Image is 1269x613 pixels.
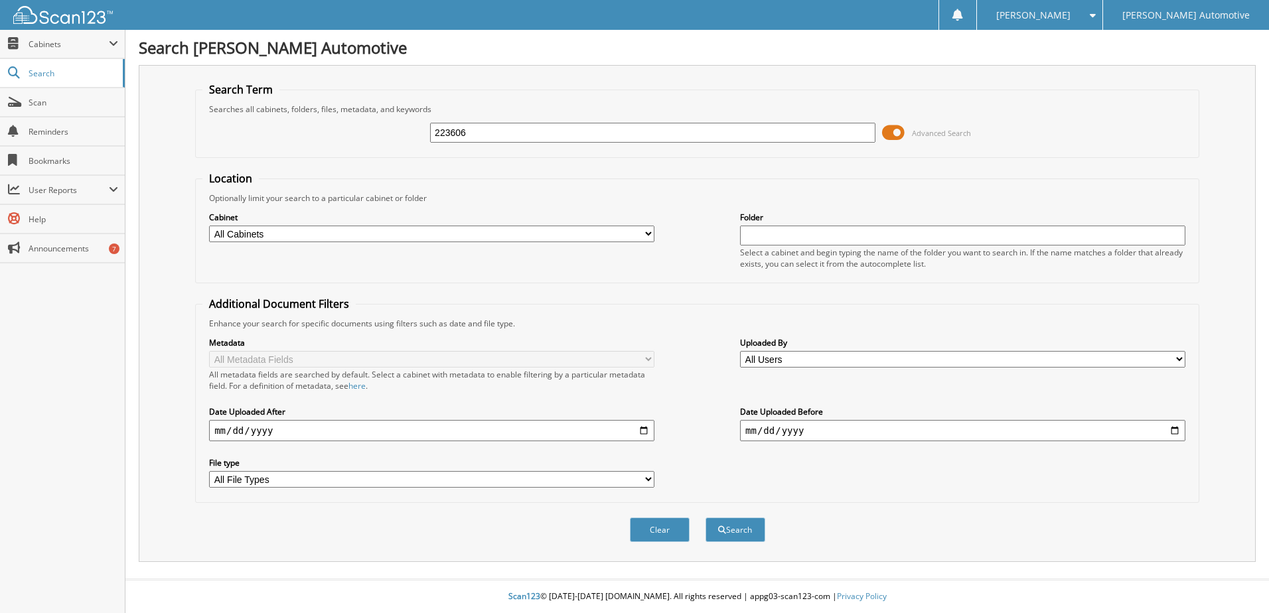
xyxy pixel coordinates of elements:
label: Date Uploaded Before [740,406,1185,417]
span: [PERSON_NAME] [996,11,1071,19]
label: Metadata [209,337,654,348]
img: scan123-logo-white.svg [13,6,113,24]
a: here [348,380,366,391]
label: Uploaded By [740,337,1185,348]
button: Search [706,517,765,542]
div: © [DATE]-[DATE] [DOMAIN_NAME]. All rights reserved | appg03-scan123-com | [125,580,1269,613]
div: 7 [109,243,119,254]
input: end [740,420,1185,441]
input: start [209,420,654,441]
label: Cabinet [209,212,654,223]
label: Date Uploaded After [209,406,654,417]
span: User Reports [29,184,109,196]
span: Search [29,68,116,79]
span: [PERSON_NAME] Automotive [1122,11,1250,19]
legend: Search Term [202,82,279,97]
span: Announcements [29,243,118,254]
a: Privacy Policy [837,590,887,602]
span: Scan [29,97,118,108]
div: Enhance your search for specific documents using filters such as date and file type. [202,318,1192,329]
label: Folder [740,212,1185,223]
div: All metadata fields are searched by default. Select a cabinet with metadata to enable filtering b... [209,369,654,391]
legend: Location [202,171,259,186]
legend: Additional Document Filters [202,297,356,311]
button: Clear [630,517,690,542]
div: Searches all cabinets, folders, files, metadata, and keywords [202,103,1192,115]
div: Select a cabinet and begin typing the name of the folder you want to search in. If the name match... [740,247,1185,269]
span: Help [29,214,118,225]
span: Cabinets [29,38,109,50]
span: Bookmarks [29,155,118,167]
span: Scan123 [508,590,540,602]
div: Optionally limit your search to a particular cabinet or folder [202,192,1192,204]
label: File type [209,457,654,468]
span: Reminders [29,126,118,137]
h1: Search [PERSON_NAME] Automotive [139,36,1256,58]
span: Advanced Search [912,128,971,138]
